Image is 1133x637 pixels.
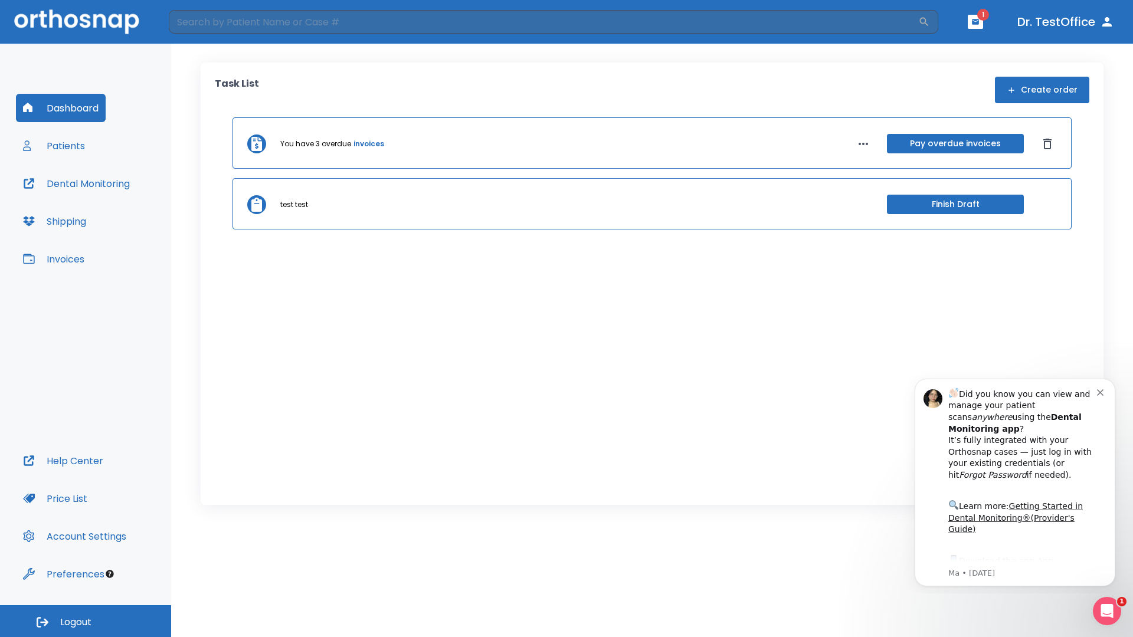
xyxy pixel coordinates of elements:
[977,9,989,21] span: 1
[16,94,106,122] button: Dashboard
[51,200,200,211] p: Message from Ma, sent 8w ago
[995,77,1089,103] button: Create order
[280,139,351,149] p: You have 3 overdue
[16,132,92,160] button: Patients
[14,9,139,34] img: Orthosnap
[16,522,133,550] button: Account Settings
[215,77,259,103] p: Task List
[51,188,156,209] a: App Store
[16,560,112,588] button: Preferences
[280,199,308,210] p: test test
[200,18,209,28] button: Dismiss notification
[16,484,94,513] button: Price List
[169,10,918,34] input: Search by Patient Name or Case #
[16,207,93,235] button: Shipping
[16,245,91,273] button: Invoices
[60,616,91,629] span: Logout
[1093,597,1121,625] iframe: Intercom live chat
[104,569,115,579] div: Tooltip anchor
[1117,597,1127,606] span: 1
[1038,134,1057,153] button: Dismiss
[887,195,1024,214] button: Finish Draft
[353,139,384,149] a: invoices
[51,185,200,245] div: Download the app: | ​ Let us know if you need help getting started!
[887,134,1024,153] button: Pay overdue invoices
[1013,11,1119,32] button: Dr. TestOffice
[16,169,137,198] button: Dental Monitoring
[897,368,1133,593] iframe: Intercom notifications message
[16,446,110,475] button: Help Center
